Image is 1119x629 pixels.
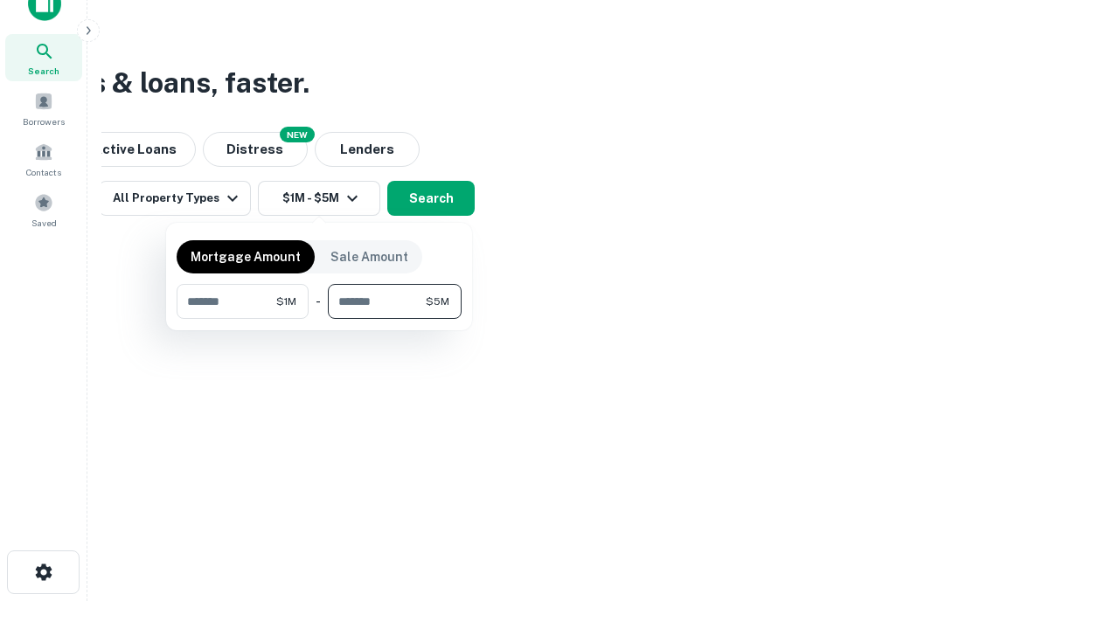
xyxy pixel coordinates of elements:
[1032,489,1119,573] iframe: Chat Widget
[330,247,408,266] p: Sale Amount
[426,294,449,309] span: $5M
[316,284,321,319] div: -
[191,247,301,266] p: Mortgage Amount
[276,294,296,309] span: $1M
